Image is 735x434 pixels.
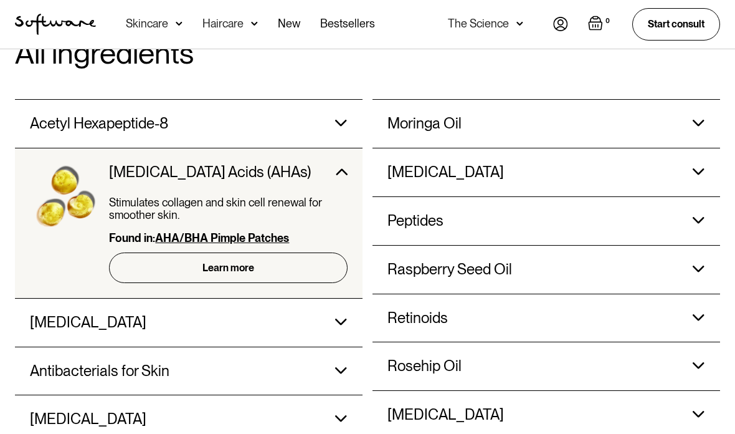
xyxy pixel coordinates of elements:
a: Start consult [632,8,720,40]
div: Skincare [126,17,168,30]
h3: [MEDICAL_DATA] [30,314,146,332]
strong: Found in: [109,231,155,244]
h3: Rosehip Oil [387,357,462,375]
h3: [MEDICAL_DATA] [387,406,504,424]
h3: Acetyl Hexapeptide-8 [30,115,168,133]
h2: All ingredients [15,37,720,70]
img: Software Logo [15,14,96,35]
h3: [MEDICAL_DATA] [387,163,504,181]
div: The Science [448,17,509,30]
a: Open empty cart [588,16,612,33]
img: arrow down [516,17,523,30]
h3: [MEDICAL_DATA] Acids (AHAs) [109,163,311,181]
div: 0 [603,16,612,27]
h3: Antibacterials for Skin [30,362,169,380]
h3: Moringa Oil [387,115,462,133]
a: Learn more [109,253,348,283]
h3: [MEDICAL_DATA] [30,410,146,428]
h3: Retinoids [387,309,448,327]
img: arrow down [251,17,258,30]
h3: Peptides [387,212,443,230]
h3: Raspberry Seed Oil [387,261,512,279]
a: AHA/BHA Pimple Patches [155,231,289,244]
a: home [15,14,96,35]
div: Haircare [202,17,244,30]
img: arrow down [176,17,183,30]
div: Stimulates collagen and skin cell renewal for smoother skin. [109,196,348,231]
